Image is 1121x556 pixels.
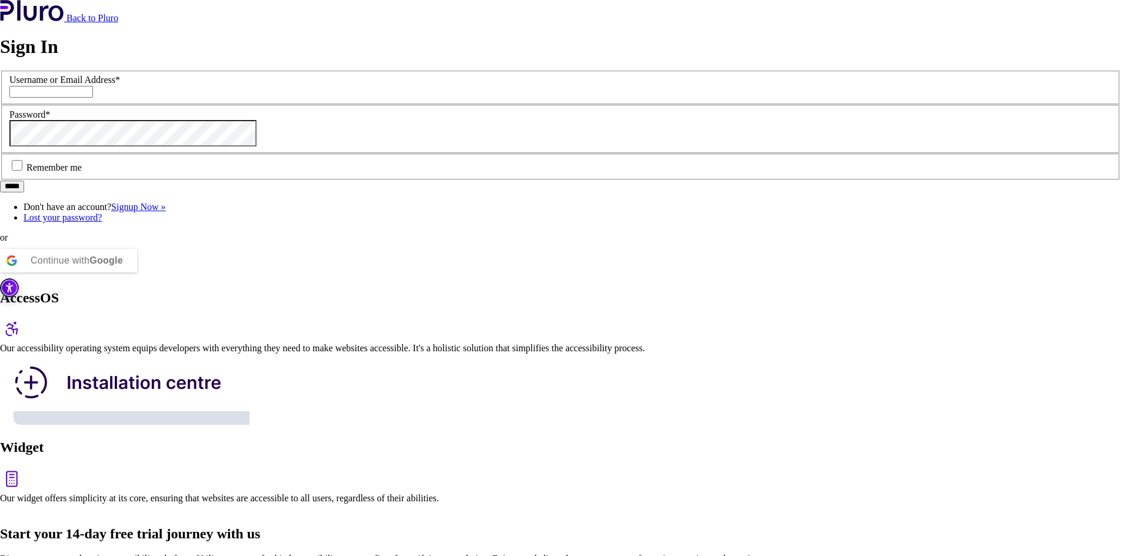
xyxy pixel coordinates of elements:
b: Google [89,255,123,265]
a: Signup Now » [111,202,165,212]
input: Remember me [12,160,22,171]
label: Username or Email Address [9,75,120,85]
label: Remember me [9,162,82,172]
a: Lost your password? [24,212,102,222]
li: Don't have an account? [24,202,1121,212]
a: Back to Pluro [66,13,118,23]
div: Continue with [31,249,123,272]
label: Password [9,109,50,119]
